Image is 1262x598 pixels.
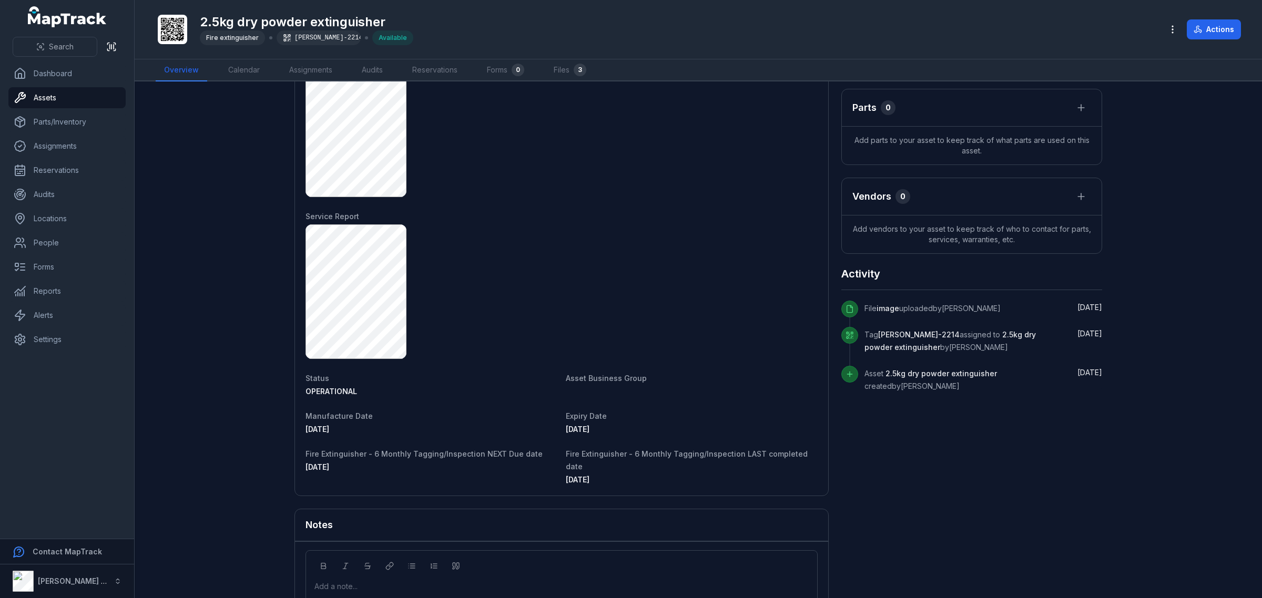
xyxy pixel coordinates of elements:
div: Available [372,30,413,45]
span: Service Report [306,212,359,221]
span: Status [306,374,329,383]
a: Overview [156,59,207,81]
span: [DATE] [306,425,329,434]
span: [DATE] [1077,303,1102,312]
span: Fire extinguisher [206,34,259,42]
div: 0 [512,64,524,76]
span: OPERATIONAL [306,387,357,396]
a: Audits [353,59,391,81]
span: [DATE] [1077,329,1102,338]
a: Locations [8,208,126,229]
span: 2.5kg dry powder extinguisher [886,369,997,378]
span: 2.5kg dry powder extinguisher [864,330,1036,352]
time: 3/30/2025, 12:00:00 AM [306,425,329,434]
span: Add vendors to your asset to keep track of who to contact for parts, services, warranties, etc. [842,215,1102,253]
div: [PERSON_NAME]-2214 [277,30,361,45]
a: Settings [8,329,126,350]
time: 4/28/2025, 10:58:08 AM [1077,303,1102,312]
h3: Parts [852,100,877,115]
span: Asset Business Group [566,374,647,383]
time: 4/28/2025, 10:57:49 AM [1077,368,1102,377]
a: Reservations [404,59,466,81]
a: Reports [8,281,126,302]
a: Assignments [281,59,341,81]
time: 3/30/2028, 12:00:00 AM [566,425,589,434]
span: Search [49,42,74,52]
a: Assets [8,87,126,108]
span: [DATE] [566,425,589,434]
span: [DATE] [566,475,589,484]
a: Forms [8,256,126,277]
span: Add parts to your asset to keep track of what parts are used on this asset. [842,127,1102,164]
a: Forms0 [479,59,533,81]
span: Fire Extinguisher - 6 Monthly Tagging/Inspection NEXT Due date [306,449,543,458]
time: 11/1/2025, 12:00:00 AM [566,475,589,484]
span: Fire Extinguisher - 6 Monthly Tagging/Inspection LAST completed date [566,449,808,471]
a: Dashboard [8,63,126,84]
a: Audits [8,184,126,205]
strong: [PERSON_NAME] Air [38,576,111,585]
a: Assignments [8,136,126,157]
a: Parts/Inventory [8,111,126,132]
strong: Contact MapTrack [33,547,102,556]
h3: Vendors [852,189,891,204]
div: 0 [881,100,895,115]
button: Search [13,37,97,57]
span: Manufacture Date [306,411,373,420]
span: [DATE] [306,462,329,471]
a: Reservations [8,160,126,181]
time: 4/28/2025, 10:57:50 AM [1077,329,1102,338]
span: Expiry Date [566,411,607,420]
span: [DATE] [1077,368,1102,377]
a: MapTrack [28,6,107,27]
a: People [8,232,126,253]
h2: Activity [841,266,880,281]
span: image [877,304,899,313]
span: Tag assigned to by [PERSON_NAME] [864,330,1036,352]
button: Actions [1187,19,1241,39]
a: Calendar [220,59,268,81]
span: Asset created by [PERSON_NAME] [864,369,997,390]
span: File uploaded by [PERSON_NAME] [864,304,1001,313]
a: Alerts [8,305,126,326]
a: Files3 [545,59,595,81]
div: 0 [895,189,910,204]
h3: Notes [306,518,333,532]
time: 5/1/2025, 12:00:00 AM [306,462,329,471]
div: 3 [574,64,586,76]
span: [PERSON_NAME]-2214 [878,330,960,339]
h1: 2.5kg dry powder extinguisher [200,14,413,30]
